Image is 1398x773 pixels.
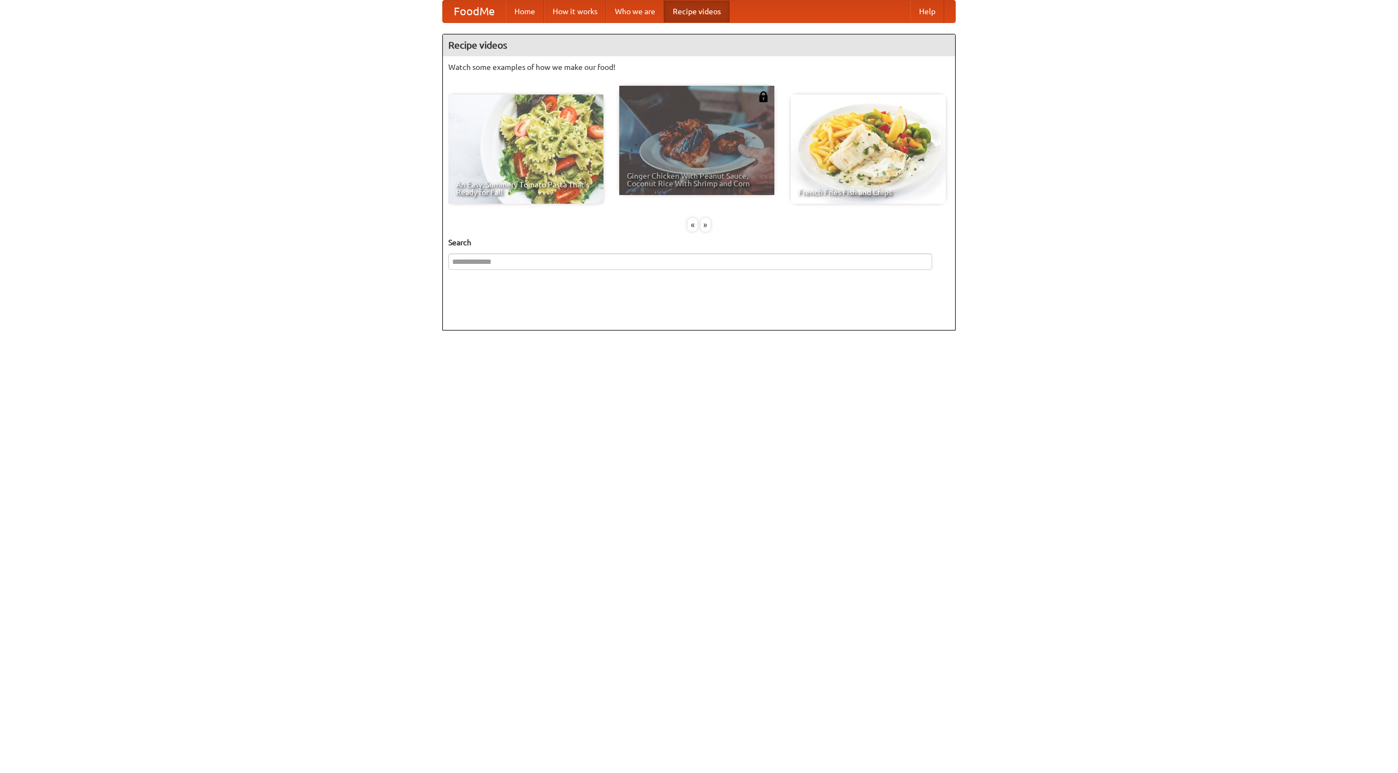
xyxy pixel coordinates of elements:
[758,91,769,102] img: 483408.png
[506,1,544,22] a: Home
[456,181,596,196] span: An Easy, Summery Tomato Pasta That's Ready for Fall
[544,1,606,22] a: How it works
[443,34,955,56] h4: Recipe videos
[448,62,950,73] p: Watch some examples of how we make our food!
[798,188,938,196] span: French Fries Fish and Chips
[688,218,697,232] div: «
[664,1,730,22] a: Recipe videos
[448,95,603,204] a: An Easy, Summery Tomato Pasta That's Ready for Fall
[791,95,946,204] a: French Fries Fish and Chips
[701,218,710,232] div: »
[443,1,506,22] a: FoodMe
[606,1,664,22] a: Who we are
[910,1,944,22] a: Help
[448,237,950,248] h5: Search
